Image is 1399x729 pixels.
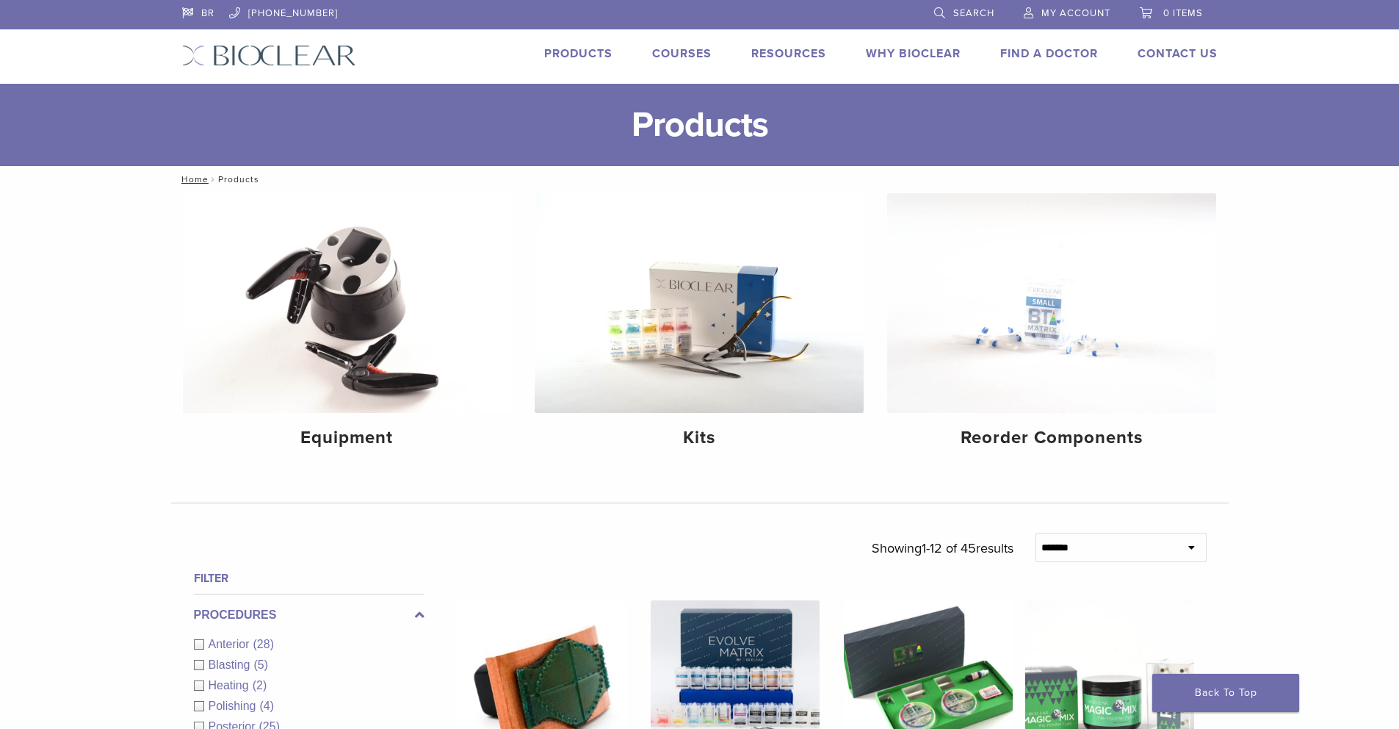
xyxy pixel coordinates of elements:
a: Equipment [183,193,512,461]
span: (28) [253,638,274,650]
label: Procedures [194,606,424,624]
img: Reorder Components [887,193,1216,413]
a: Kits [535,193,864,461]
span: 1-12 of 45 [922,540,976,556]
a: Why Bioclear [866,46,961,61]
span: Polishing [209,700,260,712]
a: Courses [652,46,712,61]
nav: Products [171,166,1229,193]
h4: Kits [546,425,852,451]
h4: Reorder Components [899,425,1204,451]
a: Reorder Components [887,193,1216,461]
span: Heating [209,679,253,692]
a: Back To Top [1152,674,1299,712]
span: 0 items [1163,7,1203,19]
span: Anterior [209,638,253,650]
a: Home [177,174,209,184]
h4: Equipment [195,425,500,451]
span: Blasting [209,658,254,671]
span: Search [953,7,994,19]
span: / [209,176,218,183]
img: Equipment [183,193,512,413]
img: Bioclear [182,45,356,66]
span: (2) [253,679,267,692]
h4: Filter [194,570,424,587]
a: Contact Us [1138,46,1218,61]
img: Kits [535,193,864,413]
a: Products [544,46,612,61]
p: Showing results [872,533,1013,564]
span: (5) [253,658,268,671]
span: (4) [259,700,274,712]
a: Find A Doctor [1000,46,1098,61]
span: My Account [1041,7,1110,19]
a: Resources [751,46,826,61]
